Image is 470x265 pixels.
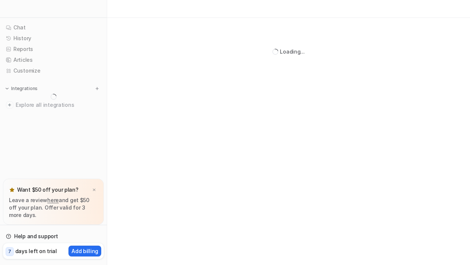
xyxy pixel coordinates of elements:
[68,246,101,256] button: Add billing
[11,86,38,92] p: Integrations
[3,55,104,65] a: Articles
[3,100,104,110] a: Explore all integrations
[3,44,104,54] a: Reports
[280,48,304,55] div: Loading...
[47,197,59,203] a: here
[92,188,96,192] img: x
[8,248,11,255] p: 7
[3,231,104,242] a: Help and support
[15,247,57,255] p: days left on trial
[4,86,10,91] img: expand menu
[3,33,104,44] a: History
[17,186,79,194] p: Want $50 off your plan?
[71,247,98,255] p: Add billing
[6,101,13,109] img: explore all integrations
[3,22,104,33] a: Chat
[3,66,104,76] a: Customize
[9,187,15,193] img: star
[16,99,101,111] span: Explore all integrations
[9,197,98,219] p: Leave a review and get $50 off your plan. Offer valid for 3 more days.
[95,86,100,91] img: menu_add.svg
[3,85,40,92] button: Integrations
